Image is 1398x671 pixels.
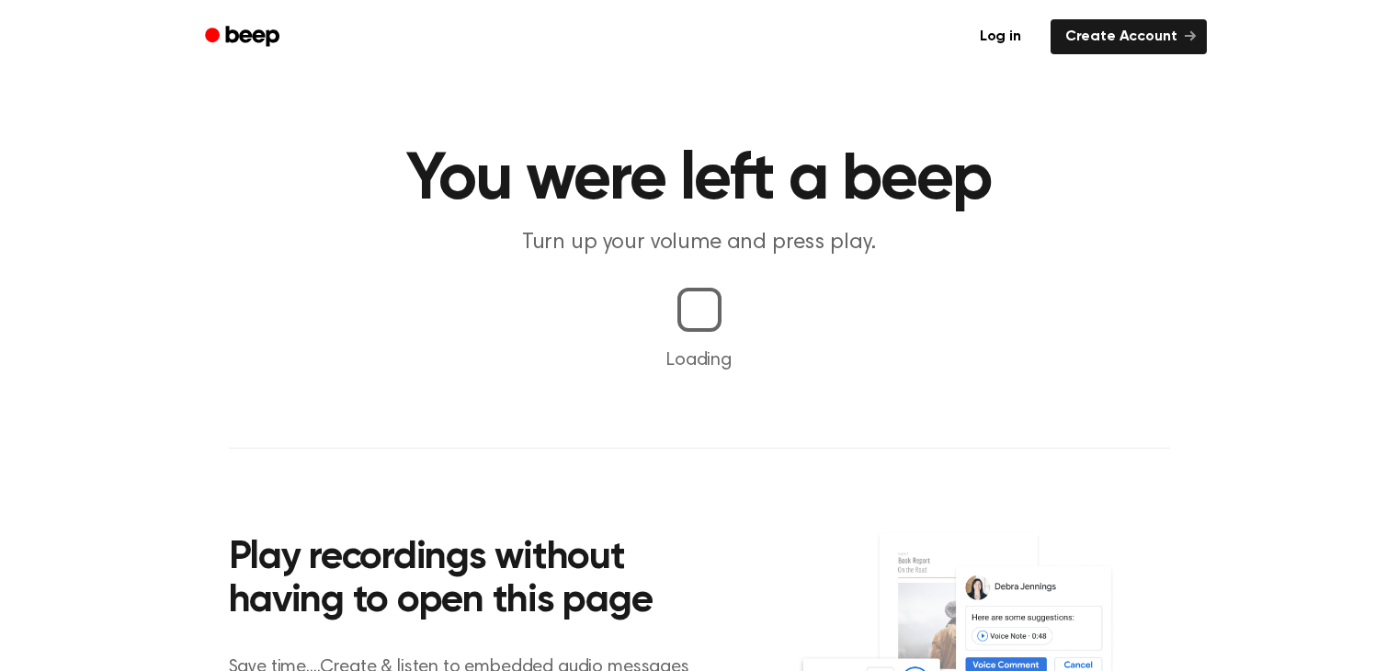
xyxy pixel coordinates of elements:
[229,147,1170,213] h1: You were left a beep
[229,537,724,624] h2: Play recordings without having to open this page
[22,347,1376,374] p: Loading
[192,19,296,55] a: Beep
[961,16,1040,58] a: Log in
[1051,19,1207,54] a: Create Account
[347,228,1052,258] p: Turn up your volume and press play.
